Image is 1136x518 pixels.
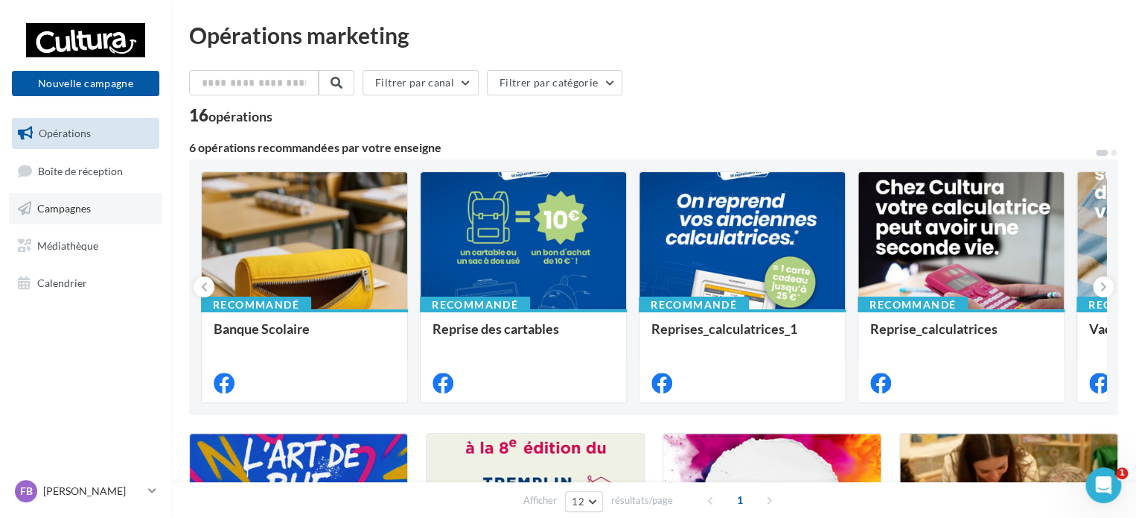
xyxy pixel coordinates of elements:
[20,484,33,499] span: FB
[189,142,1094,154] div: 6 opérations recommandées par votre enseigne
[870,320,998,337] span: Reprise_calculatrices
[37,202,91,215] span: Campagnes
[9,230,162,262] a: Médiathèque
[433,320,559,337] span: Reprise des cartables
[12,477,159,505] a: FB [PERSON_NAME]
[12,71,159,96] button: Nouvelle campagne
[9,268,162,299] a: Calendrier
[1116,467,1128,479] span: 1
[38,164,123,177] span: Boîte de réception
[214,320,310,337] span: Banque Scolaire
[37,239,98,252] span: Médiathèque
[363,70,479,95] button: Filtrer par canal
[565,491,603,512] button: 12
[651,320,797,337] span: Reprises_calculatrices_1
[39,127,91,139] span: Opérations
[487,70,622,95] button: Filtrer par catégorie
[858,297,968,313] div: Recommandé
[189,24,1118,46] div: Opérations marketing
[1085,467,1121,503] iframe: Intercom live chat
[611,493,673,508] span: résultats/page
[189,107,272,124] div: 16
[9,118,162,149] a: Opérations
[523,493,557,508] span: Afficher
[420,297,530,313] div: Recommandé
[201,297,311,313] div: Recommandé
[9,155,162,187] a: Boîte de réception
[37,276,87,288] span: Calendrier
[639,297,749,313] div: Recommandé
[728,488,752,512] span: 1
[9,193,162,224] a: Campagnes
[572,496,584,508] span: 12
[43,484,142,499] p: [PERSON_NAME]
[208,110,272,123] div: opérations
